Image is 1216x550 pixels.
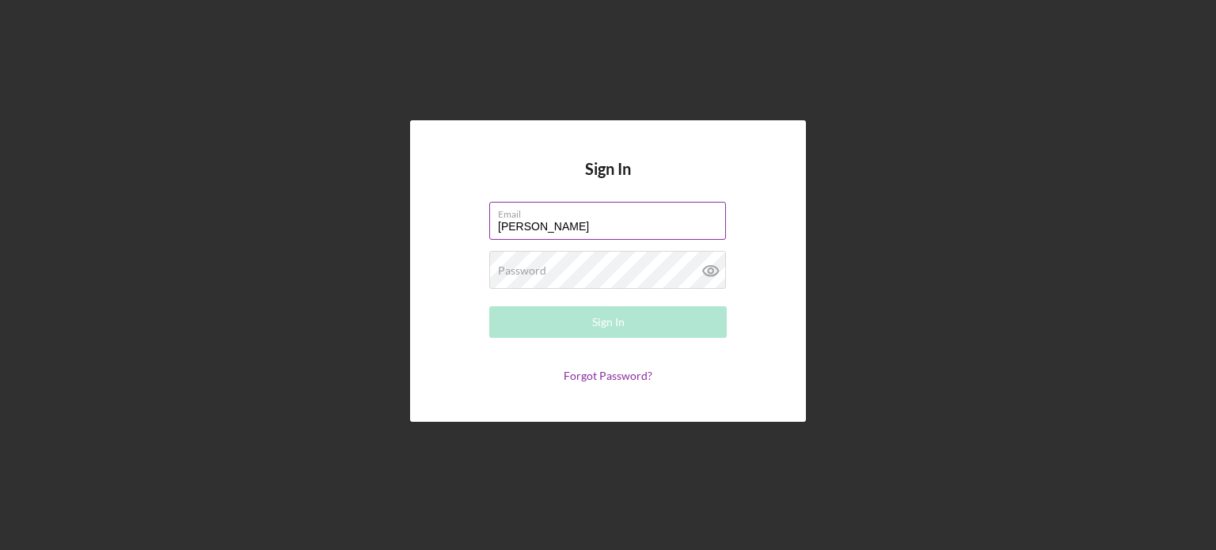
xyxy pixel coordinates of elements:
label: Password [498,264,546,277]
label: Email [498,203,726,220]
button: Sign In [489,306,727,338]
h4: Sign In [585,160,631,202]
a: Forgot Password? [564,369,652,382]
div: Sign In [592,306,625,338]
